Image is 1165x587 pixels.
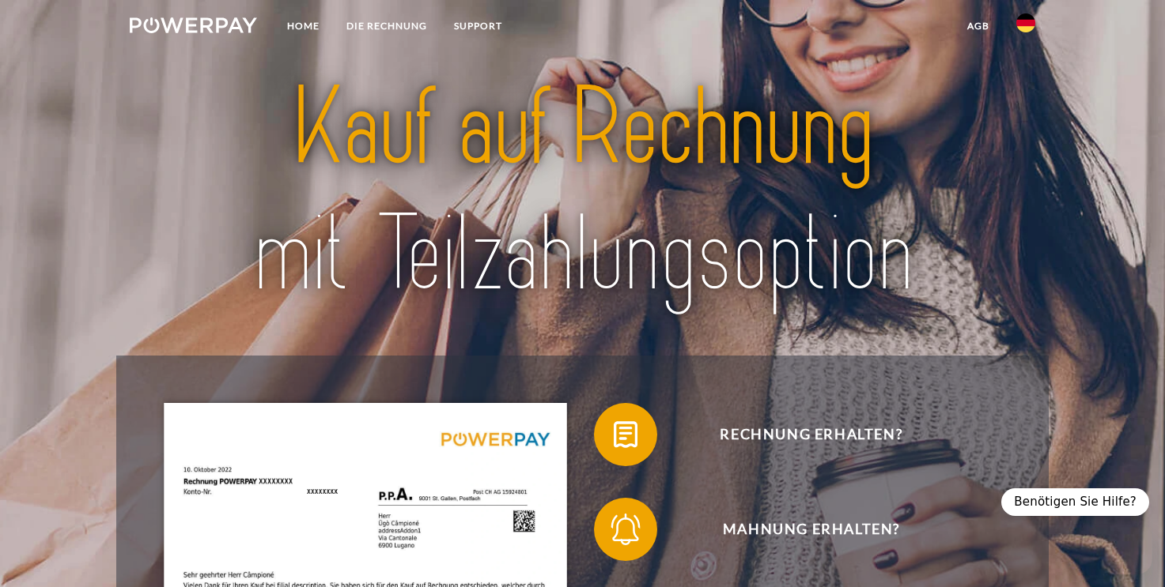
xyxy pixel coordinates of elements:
img: title-powerpay_de.svg [175,58,991,324]
img: qb_bell.svg [606,510,645,549]
span: Rechnung erhalten? [618,403,1005,466]
img: qb_bill.svg [606,415,645,454]
span: Mahnung erhalten? [618,498,1005,561]
a: DIE RECHNUNG [333,12,441,40]
img: de [1016,13,1035,32]
button: Mahnung erhalten? [594,498,1005,561]
img: logo-powerpay-white.svg [130,17,257,33]
a: Home [274,12,333,40]
a: agb [954,12,1003,40]
a: SUPPORT [441,12,516,40]
button: Rechnung erhalten? [594,403,1005,466]
div: Benötigen Sie Hilfe? [1001,488,1149,516]
iframe: Button to launch messaging window [1102,524,1152,574]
